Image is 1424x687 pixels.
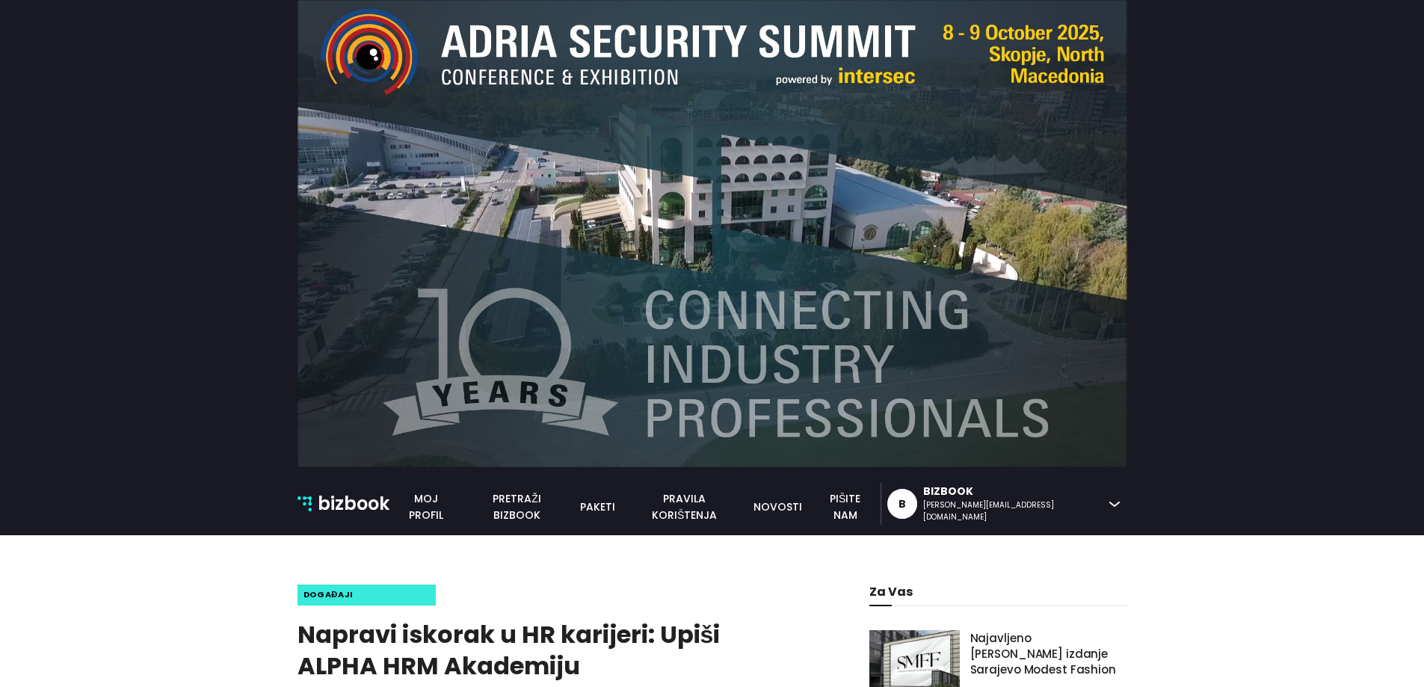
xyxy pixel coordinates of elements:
span: događaji [303,588,354,601]
a: pravila korištenja [624,490,745,523]
p: bizbook [318,490,389,518]
div: [PERSON_NAME][EMAIL_ADDRESS][DOMAIN_NAME] [923,499,1102,523]
h1: Napravi iskorak u HR karijeri: Upiši ALPHA HRM Akademiju [298,619,779,682]
a: paketi [571,499,624,515]
a: pretraži bizbook [463,490,571,523]
a: Najavljeno [PERSON_NAME] izdanje Sarajevo Modest Fashion Festivala od 15. do [DATE]. godine [970,630,1127,684]
h1: Najavljeno [PERSON_NAME] izdanje Sarajevo Modest Fashion Festivala od 15. do [DATE]. godine [970,630,1127,678]
img: bizbook [298,496,312,511]
a: pišite nam [810,490,880,523]
a: novosti [745,499,810,515]
a: bizbook [298,490,390,518]
h1: za vas [869,585,1126,599]
div: B [899,489,906,519]
div: Bizbook [923,484,1102,499]
a: Moj profil [389,490,463,523]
